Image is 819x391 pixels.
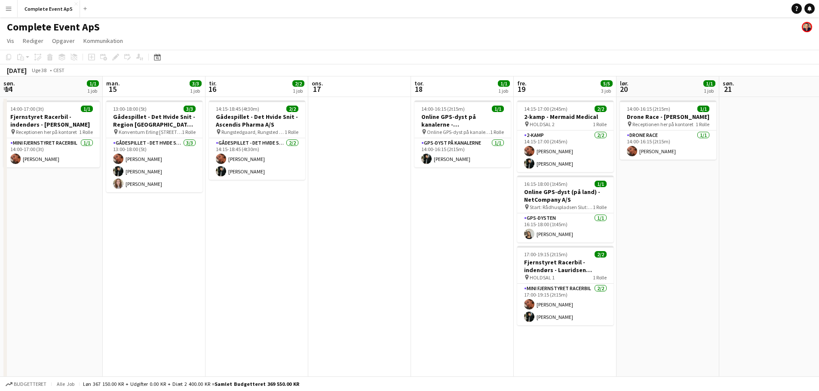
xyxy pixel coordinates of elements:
span: 14:00-17:00 (3t) [10,106,44,112]
a: Rediger [19,35,47,46]
span: HOLDSAL 1 [530,274,555,281]
span: 1 Rolle [79,129,93,135]
span: Vis [7,37,14,45]
app-card-role: Gådespillet - Det Hvide Snit3/313:00-18:00 (5t)[PERSON_NAME][PERSON_NAME][PERSON_NAME] [106,138,202,192]
app-card-role: 2-kamp2/214:15-17:00 (2t45m)[PERSON_NAME][PERSON_NAME] [517,130,613,172]
span: 1 Rolle [490,129,504,135]
div: 1 job [190,88,201,94]
span: 5/5 [601,80,613,87]
span: 1 Rolle [696,121,709,127]
span: fre. [517,79,527,87]
div: 1 job [498,88,509,94]
span: 1/1 [87,80,99,87]
span: Rungstedgaard, Rungsted [STREET_ADDRESS] [221,129,285,135]
span: 1/1 [498,80,510,87]
app-card-role: Gådespillet - Det Hvide Snit2/214:15-18:45 (4t30m)[PERSON_NAME][PERSON_NAME] [209,138,305,180]
span: 14:15-18:45 (4t30m) [216,106,259,112]
span: 19 [516,84,527,94]
span: 21 [721,84,734,94]
div: 1 job [704,88,715,94]
span: 1 Rolle [593,274,607,281]
app-job-card: 14:15-18:45 (4t30m)2/2Gådespillet - Det Hvide Snit - Ascendis Pharma A/S Rungstedgaard, Rungsted ... [209,100,305,180]
span: 17 [310,84,323,94]
span: 14 [2,84,15,94]
span: Budgetteret [14,381,46,387]
span: Receptionen her på kontoret [632,121,693,127]
span: 2/2 [286,106,298,112]
div: 1 job [293,88,304,94]
span: 16:15-18:00 (1t45m) [524,181,567,187]
span: 14:15-17:00 (2t45m) [524,106,567,112]
span: søn. [3,79,15,87]
app-job-card: 17:00-19:15 (2t15m)2/2Fjernstyret Racerbil - indendørs - Lauridsen Handel & Import HOLDSAL 11 Rol... [517,246,613,325]
span: Uge 38 [28,67,50,73]
app-job-card: 14:15-17:00 (2t45m)2/22-kamp - Mermaid Medical HOLDSAL 21 Rolle2-kamp2/214:15-17:00 (2t45m)[PERSO... [517,100,613,172]
a: Opgaver [49,35,78,46]
h3: Gådespillet - Det Hvide Snit - Ascendis Pharma A/S [209,113,305,128]
span: 1/1 [703,80,715,87]
span: 1 Rolle [182,129,196,135]
app-card-role: GPS-dysten1/116:15-18:00 (1t45m)[PERSON_NAME] [517,213,613,242]
div: Løn 367 150.00 KR + Udgifter 0.00 KR + Diæt 2 400.00 KR = [83,381,299,387]
span: Opgaver [52,37,75,45]
span: ons. [312,79,323,87]
div: 3 job [601,88,612,94]
app-job-card: 13:00-18:00 (5t)3/3Gådespillet - Det Hvide Snit - Region [GEOGRAPHIC_DATA] - CIMT - Digital Regul... [106,100,202,192]
app-card-role: Mini Fjernstyret Racerbil2/217:00-19:15 (2t15m)[PERSON_NAME][PERSON_NAME] [517,284,613,325]
span: 1/1 [595,181,607,187]
span: søn. [723,79,734,87]
span: Alle job [55,381,76,387]
span: 1/1 [492,106,504,112]
span: 2/2 [292,80,304,87]
h3: Fjernstyret Racerbil - indendørs - [PERSON_NAME] [3,113,100,128]
span: tir. [209,79,217,87]
h3: Drone Race - [PERSON_NAME] [620,113,716,121]
span: 1 Rolle [285,129,298,135]
span: 1 Rolle [593,121,607,127]
span: Konventum Erling [STREET_ADDRESS] [119,129,182,135]
span: 17:00-19:15 (2t15m) [524,251,567,258]
span: Rediger [23,37,43,45]
a: Kommunikation [80,35,126,46]
span: 14:00-16:15 (2t15m) [421,106,465,112]
div: 1 job [87,88,98,94]
app-user-avatar: Christian Brøckner [802,22,812,32]
app-job-card: 14:00-16:15 (2t15m)1/1Online GPS-dyst på kanalerne - [GEOGRAPHIC_DATA] Online GPS-dyst på kanaler... [414,100,511,167]
app-job-card: 16:15-18:00 (1t45m)1/1Online GPS-dyst (på land) - NetCompany A/S Start: Rådhuspladsen Slut: Rådhu... [517,176,613,242]
span: HOLDSAL 2 [530,121,555,127]
span: tor. [414,79,424,87]
span: 3/3 [184,106,196,112]
span: 20 [619,84,629,94]
span: Start: Rådhuspladsen Slut: Rådhuspladsen [530,204,593,210]
h3: Fjernstyret Racerbil - indendørs - Lauridsen Handel & Import [517,258,613,274]
h3: Online GPS-dyst på kanalerne - [GEOGRAPHIC_DATA] [414,113,511,128]
app-card-role: GPS-dyst på kanalerne1/114:00-16:15 (2t15m)[PERSON_NAME] [414,138,511,167]
span: 14:00-16:15 (2t15m) [627,106,670,112]
h1: Complete Event ApS [7,21,100,33]
span: lør. [620,79,629,87]
span: 18 [413,84,424,94]
span: 3/3 [190,80,202,87]
span: Online GPS-dyst på kanalerne [427,129,490,135]
app-card-role: Mini Fjernstyret Racerbil1/114:00-17:00 (3t)[PERSON_NAME] [3,138,100,167]
button: Budgetteret [4,379,48,389]
app-card-role: Drone Race1/114:00-16:15 (2t15m)[PERSON_NAME] [620,130,716,160]
h3: Gådespillet - Det Hvide Snit - Region [GEOGRAPHIC_DATA] - CIMT - Digital Regulering [106,113,202,128]
app-job-card: 14:00-16:15 (2t15m)1/1Drone Race - [PERSON_NAME] Receptionen her på kontoret1 RolleDrone Race1/11... [620,100,716,160]
app-job-card: 14:00-17:00 (3t)1/1Fjernstyret Racerbil - indendørs - [PERSON_NAME] Receptionen her på kontoret1 ... [3,100,100,167]
span: 13:00-18:00 (5t) [113,106,147,112]
button: Complete Event ApS [18,0,80,17]
span: 1/1 [81,106,93,112]
span: 16 [208,84,217,94]
h3: Online GPS-dyst (på land) - NetCompany A/S [517,188,613,203]
span: 2/2 [595,106,607,112]
div: [DATE] [7,66,27,75]
span: Receptionen her på kontoret [16,129,77,135]
span: Samlet budgetteret 369 550.00 KR [215,381,299,387]
span: man. [106,79,120,87]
